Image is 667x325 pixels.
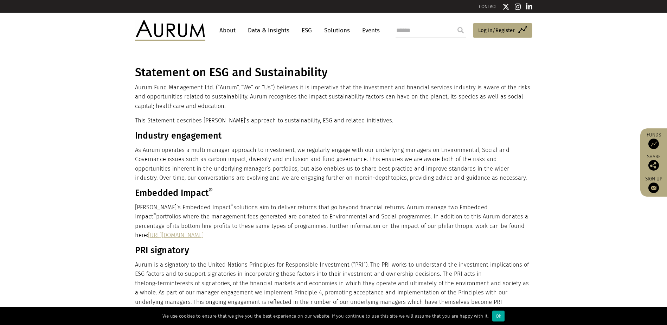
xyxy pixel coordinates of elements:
[135,130,531,141] h3: Industry engagement
[648,183,659,193] img: Sign up to our newsletter
[479,4,497,9] a: CONTACT
[648,139,659,149] img: Access Funds
[216,24,239,37] a: About
[648,160,659,171] img: Share this post
[148,232,204,238] a: [URL][DOMAIN_NAME]
[321,24,353,37] a: Solutions
[644,154,663,171] div: Share
[135,83,531,111] p: Aurum Fund Management Ltd. (“Aurum”, “We” or “Us”) believes it is imperative that the investment ...
[153,212,156,217] sup: ®
[209,186,213,195] sup: ®
[144,280,170,287] span: long-term
[231,203,233,208] sup: ®
[298,24,315,37] a: ESG
[454,23,468,37] input: Submit
[644,176,663,193] a: Sign up
[526,3,532,10] img: Linkedin icon
[244,24,293,37] a: Data & Insights
[502,3,509,10] img: Twitter icon
[515,3,521,10] img: Instagram icon
[135,146,531,183] p: As Aurum operates a multi manager approach to investment, we regularly engage with our underlying...
[135,188,531,198] h3: Embedded Impact
[473,23,532,38] a: Log in/Register
[135,245,531,256] h3: PRI signatory
[492,311,505,321] div: Ok
[135,20,205,41] img: Aurum
[135,116,531,125] p: This Statement describes [PERSON_NAME]’s approach to sustainability, ESG and related initiatives.
[359,24,380,37] a: Events
[135,66,531,79] h1: Statement on ESG and Sustainability
[478,26,515,34] span: Log in/Register
[368,174,391,181] span: in-depth
[644,132,663,149] a: Funds
[135,203,531,240] p: [PERSON_NAME]’s Embedded Impact solutions aim to deliver returns that go beyond financial returns...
